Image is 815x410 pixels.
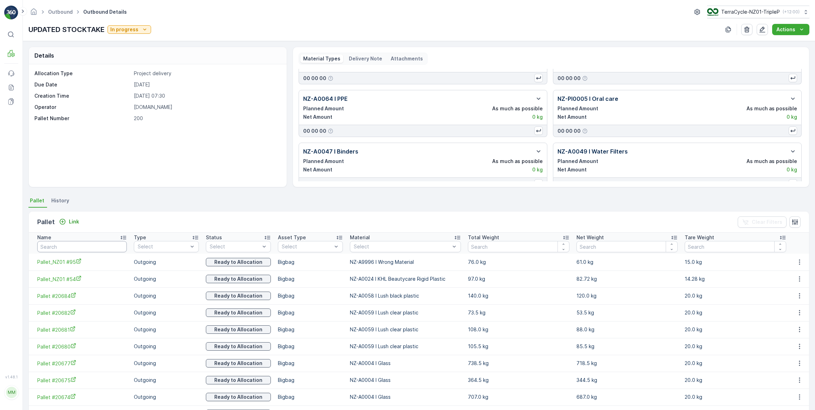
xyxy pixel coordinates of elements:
a: Outbound [48,9,73,15]
p: As much as possible [746,105,797,112]
p: Net Amount [558,113,587,121]
p: Status [206,234,222,241]
td: NZ-A0004 I Glass [346,372,464,389]
p: 0 kg [787,166,797,173]
p: 0 kg [787,113,797,121]
input: Search [685,241,786,252]
p: Material [350,234,370,241]
button: Ready to Allocation [206,258,271,266]
input: Search [37,241,127,252]
p: 00 00 00 [303,128,326,135]
button: Ready to Allocation [206,292,271,300]
p: UPDATED STOCKTAKE [28,24,105,35]
td: 364.5 kg [464,372,573,389]
td: 85.5 kg [573,338,682,355]
p: Ready to Allocation [214,377,262,384]
p: Clear Filters [752,219,782,226]
td: Outgoing [130,287,202,304]
span: Outbound Details [82,8,128,15]
p: [DATE] [134,81,279,88]
a: Pallet #20680 [37,343,127,350]
span: Pallet [30,197,44,204]
td: Bigbag [274,321,346,338]
p: Planned Amount [558,105,598,112]
p: As much as possible [492,105,543,112]
td: NZ-A0059 I Lush clear plastic [346,321,464,338]
a: Homepage [30,11,38,17]
td: 20.0 kg [681,338,790,355]
td: Bigbag [274,287,346,304]
td: 20.0 kg [681,321,790,338]
p: Ready to Allocation [214,275,262,282]
p: NZ-A0047 I Binders [303,147,358,156]
td: 20.0 kg [681,355,790,372]
td: 344.5 kg [573,372,682,389]
a: Pallet #20681 [37,326,127,333]
p: NZ-A0049 I Water Filters [558,147,628,156]
td: Outgoing [130,321,202,338]
td: 140.0 kg [464,287,573,304]
span: Pallet #20675 [37,377,127,384]
td: 20.0 kg [681,287,790,304]
td: 120.0 kg [573,287,682,304]
td: NZ-A9996 I Wrong Material [346,254,464,271]
p: Name [37,234,51,241]
td: 20.0 kg [681,304,790,321]
div: Help Tooltip Icon [582,181,588,187]
td: Bigbag [274,271,346,287]
span: History [51,197,69,204]
a: Pallet #20682 [37,309,127,317]
td: 88.0 kg [573,321,682,338]
button: Ready to Allocation [206,376,271,384]
button: MM [4,380,18,404]
a: Pallet_NZ01 #95 [37,258,127,266]
td: NZ-A0004 I Glass [346,355,464,372]
td: 73.5 kg [464,304,573,321]
p: Type [134,234,146,241]
td: Outgoing [130,355,202,372]
p: Ready to Allocation [214,326,262,333]
p: [DOMAIN_NAME] [134,104,279,111]
div: Help Tooltip Icon [582,76,588,81]
td: 82.72 kg [573,271,682,287]
td: Outgoing [130,254,202,271]
td: Bigbag [274,389,346,405]
p: Select [282,243,332,250]
p: Ready to Allocation [214,259,262,266]
div: Help Tooltip Icon [582,128,588,134]
td: NZ-A0024 I KHL Beautycare Rigid Plastic [346,271,464,287]
p: Net Amount [303,166,332,173]
p: Planned Amount [303,105,344,112]
p: Details [34,51,54,60]
td: 105.5 kg [464,338,573,355]
td: 20.0 kg [681,389,790,405]
input: Search [576,241,678,252]
td: 20.0 kg [681,372,790,389]
p: Net Weight [576,234,604,241]
p: 00 00 00 [558,75,581,82]
span: Pallet #20677 [37,360,127,367]
td: 97.0 kg [464,271,573,287]
td: 15.0 kg [681,254,790,271]
p: ( +12:00 ) [783,9,800,15]
div: Help Tooltip Icon [328,128,333,134]
button: Clear Filters [738,216,787,228]
p: Pallet [37,217,55,227]
p: Select [354,243,450,250]
p: 200 [134,115,279,122]
p: As much as possible [746,158,797,165]
a: Pallet #20674 [37,393,127,401]
button: Actions [772,24,809,35]
p: Operator [34,104,131,111]
p: Link [69,218,79,225]
td: Outgoing [130,372,202,389]
input: Search [468,241,569,252]
td: NZ-A0059 I Lush clear plastic [346,304,464,321]
a: Pallet_NZ01 #54 [37,275,127,283]
p: Ready to Allocation [214,343,262,350]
